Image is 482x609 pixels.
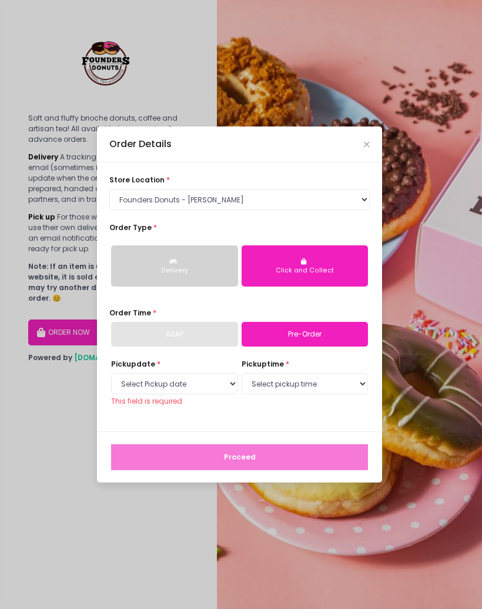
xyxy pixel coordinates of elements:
[249,266,361,275] div: Click and Collect
[111,444,368,470] button: Proceed
[109,308,151,318] span: Order Time
[119,266,230,275] div: Delivery
[364,142,370,148] button: Close
[109,175,165,185] span: store location
[109,137,172,151] div: Order Details
[111,245,238,287] button: Delivery
[111,359,155,369] span: Pickup date
[242,359,284,369] span: pickup time
[109,222,152,232] span: Order Type
[242,245,369,287] button: Click and Collect
[111,396,238,407] div: This field is required
[242,322,369,347] a: Pre-Order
